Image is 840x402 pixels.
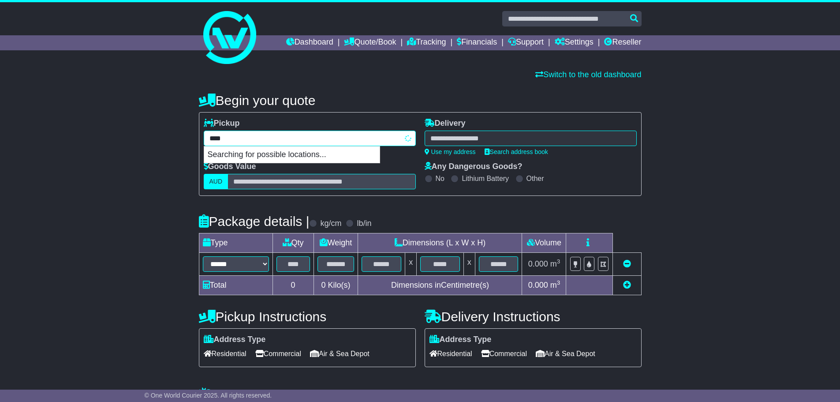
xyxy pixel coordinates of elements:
a: Switch to the old dashboard [535,70,641,79]
span: Commercial [481,347,527,361]
span: Residential [429,347,472,361]
a: Dashboard [286,35,333,50]
td: Volume [522,233,566,253]
label: Pickup [204,119,240,128]
label: lb/in [357,219,371,229]
td: Type [199,233,273,253]
a: Quote/Book [344,35,396,50]
span: Residential [204,347,246,361]
label: No [436,174,444,183]
label: Lithium Battery [462,174,509,183]
span: m [550,259,560,268]
span: 0 [321,281,325,289]
a: Remove this item [623,259,631,268]
h4: Delivery Instructions [425,309,642,324]
span: © One World Courier 2025. All rights reserved. [145,392,272,399]
h4: Begin your quote [199,93,642,108]
td: x [463,253,475,276]
a: Tracking [407,35,446,50]
td: Dimensions (L x W x H) [358,233,522,253]
label: AUD [204,174,228,189]
span: Air & Sea Depot [536,347,595,361]
span: 0.000 [528,281,548,289]
span: 0.000 [528,259,548,268]
h4: Package details | [199,214,310,229]
td: Dimensions in Centimetre(s) [358,276,522,295]
td: Kilo(s) [314,276,358,295]
a: Add new item [623,281,631,289]
td: 0 [273,276,314,295]
span: m [550,281,560,289]
td: Weight [314,233,358,253]
label: Address Type [429,335,492,345]
a: Financials [457,35,497,50]
typeahead: Please provide city [204,131,416,146]
h4: Pickup Instructions [199,309,416,324]
td: x [405,253,417,276]
span: Commercial [255,347,301,361]
td: Qty [273,233,314,253]
label: Goods Value [204,162,256,172]
label: Other [526,174,544,183]
a: Search address book [485,148,548,155]
h4: Warranty & Insurance [199,387,642,402]
td: Total [199,276,273,295]
p: Searching for possible locations... [204,147,380,163]
a: Use my address [425,148,476,155]
a: Settings [555,35,594,50]
label: kg/cm [320,219,341,229]
label: Address Type [204,335,266,345]
a: Support [508,35,544,50]
sup: 3 [557,258,560,265]
sup: 3 [557,279,560,286]
label: Any Dangerous Goods? [425,162,523,172]
span: Air & Sea Depot [310,347,370,361]
label: Delivery [425,119,466,128]
a: Reseller [604,35,641,50]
